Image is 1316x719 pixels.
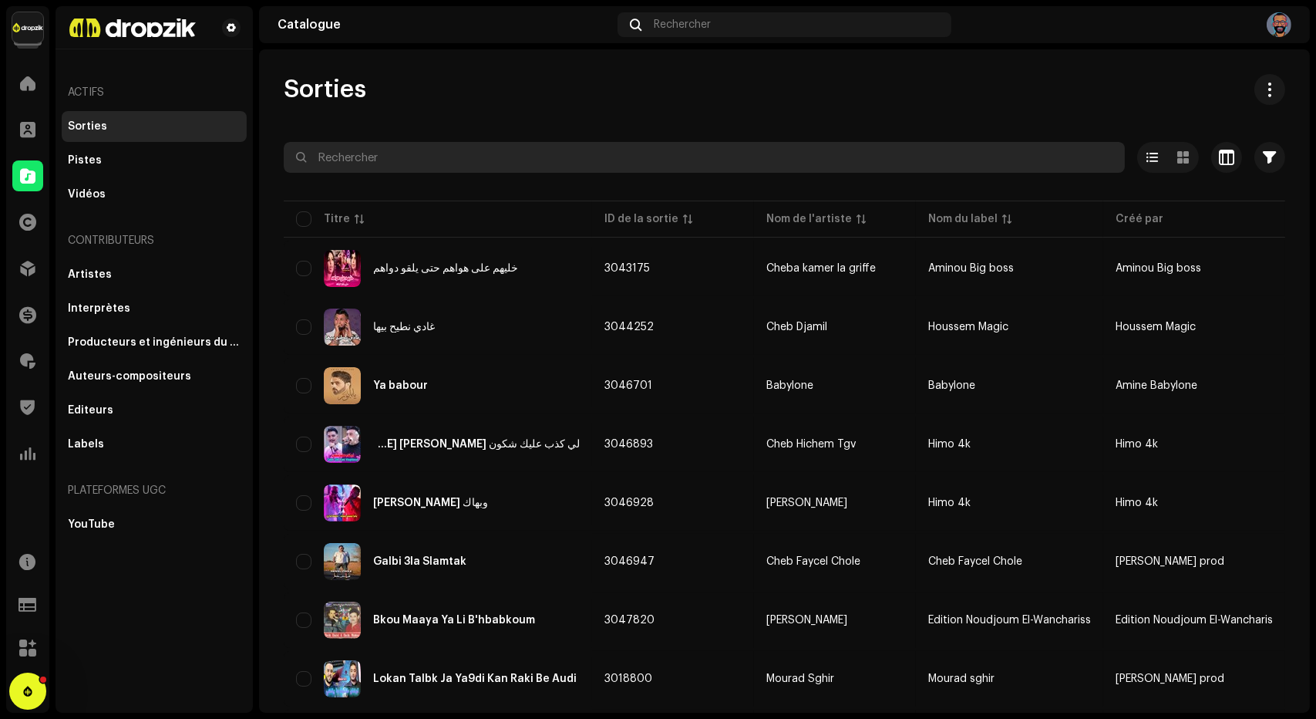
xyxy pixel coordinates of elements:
[928,498,971,508] span: Himo 4k
[324,543,361,580] img: 286b6348-ba6d-4667-b3f5-6e051897b556
[1116,380,1197,391] span: Amine Babylone
[324,250,361,287] img: 71c88cad-9fd6-45aa-9cd5-71eba0eae3a0
[62,259,247,290] re-m-nav-item: Artistes
[62,509,247,540] re-m-nav-item: YouTube
[766,498,847,508] div: [PERSON_NAME]
[604,673,652,684] span: 3018800
[68,518,115,531] div: YouTube
[1116,615,1273,626] span: Edition Noudjoum El-Wancharis
[928,322,1008,332] span: Houssem Magic
[766,322,827,332] div: Cheb Djamil
[62,293,247,324] re-m-nav-item: Interprètes
[766,498,904,508] span: Reda Sghir
[68,302,130,315] div: Interprètes
[928,556,1022,567] span: Cheb Faycel Chole
[324,660,361,697] img: a658fb45-5b4e-4c27-ba36-b27a2513e83e
[766,556,860,567] div: Cheb Faycel Chole
[373,556,466,567] div: Galbi 3la Slamtak
[373,615,535,626] div: Bkou Maaya Ya Li B'hbabkoum
[68,336,241,349] div: Producteurs et ingénieurs du son
[928,263,1014,274] span: Aminou Big boss
[928,615,1091,626] span: Edition Noudjoum El-Wanchariss
[766,263,904,274] span: Cheba kamer la griffe
[68,120,107,133] div: Sorties
[766,673,904,684] span: Mourad Sghir
[928,439,971,450] span: Himo 4k
[324,426,361,463] img: 093cfdf0-c121-4c69-bdab-2ca1e16a6dbc
[62,472,247,509] re-a-nav-header: Plateformes UGC
[373,673,577,684] div: Lokan Talbk Ja Ya9di Kan Raki Be Audi
[766,322,904,332] span: Cheb Djamil
[604,211,678,227] div: ID de la sortie
[68,268,112,281] div: Artistes
[12,12,43,43] img: 6b198820-6d9f-4d8e-bd7e-78ab9e57ca24
[62,395,247,426] re-m-nav-item: Éditeurs
[766,263,876,274] div: Cheba kamer la griffe
[324,309,361,346] img: 257e2a2d-1350-4189-ba21-c0af74a5ba49
[766,615,904,626] span: Cheikh El Wahdani
[1116,673,1224,684] span: Bobo Benamar prod
[62,327,247,358] re-m-nav-item: Producteurs et ingénieurs du son
[68,154,102,167] div: Pistes
[68,188,106,201] div: Vidéos
[284,74,366,105] span: Sorties
[373,380,428,391] div: Ya babour
[68,404,113,417] div: Éditeurs
[928,211,998,227] div: Nom du label
[68,19,197,37] img: 29bc6a95-18fc-4b1b-8b82-130cdfc00571
[278,19,611,31] div: Catalogue
[1116,263,1201,274] span: Aminou Big boss
[928,673,995,684] span: Mourad sghir
[604,556,655,567] span: 3046947
[654,19,711,31] span: Rechercher
[62,74,247,111] re-a-nav-header: Actifs
[766,439,856,450] div: Cheb Hichem Tgv
[68,370,191,383] div: Auteurs-compositeurs
[928,380,975,391] span: Babylone
[1116,556,1224,567] span: Bobo Benamar prod
[373,498,488,508] div: يامرا حسنك وبهاك
[373,439,580,450] div: لي كذب عليك شكون Galek 3lik Rani Maghboun
[324,484,361,522] img: 960c4d59-42be-4377-b45a-23a8c9e552b3
[1267,12,1291,37] img: d4daa476-e117-4de8-b19f-5f62e856cfe7
[62,145,247,176] re-m-nav-item: Pistes
[766,556,904,567] span: Cheb Faycel Chole
[373,263,518,274] div: خليهم على هواهم حتى يلقو دواهم
[1116,322,1196,332] span: Houssem Magic
[62,429,247,460] re-m-nav-item: Labels
[62,361,247,392] re-m-nav-item: Auteurs-compositeurs
[766,380,813,391] div: Babylone
[324,602,361,639] img: 7cec1191-adb8-4435-b4b1-be451efad465
[62,179,247,210] re-m-nav-item: Vidéos
[604,498,654,508] span: 3046928
[766,439,904,450] span: Cheb Hichem Tgv
[766,380,904,391] span: Babylone
[284,142,1125,173] input: Rechercher
[604,615,655,626] span: 3047820
[324,211,350,227] div: Titre
[1116,498,1158,508] span: Himo 4k
[766,211,852,227] div: Nom de l'artiste
[62,222,247,259] re-a-nav-header: Contributeurs
[324,367,361,404] img: c1d59f67-ac04-47e7-99c9-40939d75a28e
[62,111,247,142] re-m-nav-item: Sorties
[604,380,652,391] span: 3046701
[373,322,435,332] div: غادي نطيح بيها
[68,438,104,451] div: Labels
[604,322,654,332] span: 3044252
[766,673,834,684] div: Mourad Sghir
[766,615,847,626] div: [PERSON_NAME]
[604,263,650,274] span: 3043175
[9,673,46,710] iframe: Intercom live chat
[604,439,653,450] span: 3046893
[1116,439,1158,450] span: Himo 4k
